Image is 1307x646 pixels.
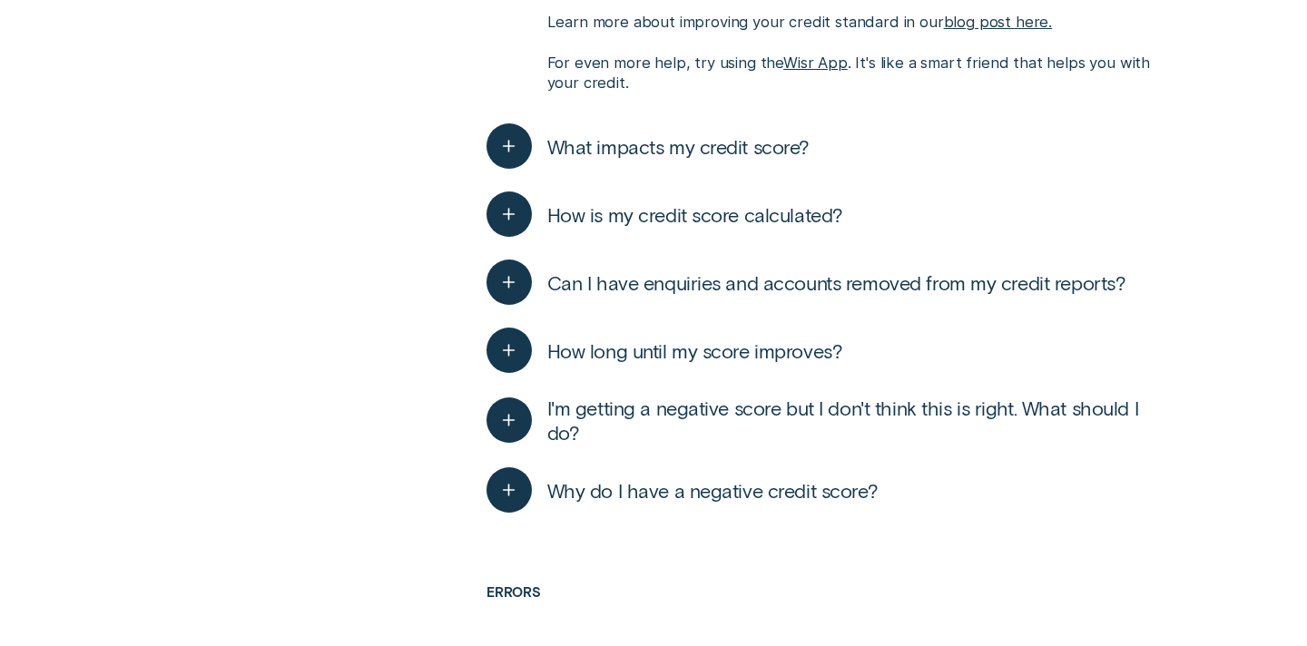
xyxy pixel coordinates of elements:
span: I'm getting a negative score but I don't think this is right. What should I do? [547,396,1170,445]
span: Can I have enquiries and accounts removed from my credit reports? [547,270,1126,295]
button: Why do I have a negative credit score? [486,467,878,513]
button: How long until my score improves? [486,328,842,373]
button: How is my credit score calculated? [486,191,843,237]
span: Why do I have a negative credit score? [547,478,879,503]
h3: Errors [486,584,1170,634]
button: What impacts my credit score? [486,123,810,169]
button: Can I have enquiries and accounts removed from my credit reports? [486,259,1126,305]
span: How long until my score improves? [547,338,843,363]
button: I'm getting a negative score but I don't think this is right. What should I do? [486,396,1170,445]
a: Wisr App [783,54,848,72]
span: How is my credit score calculated? [547,202,843,227]
span: What impacts my credit score? [547,134,810,159]
a: blog post here. [944,13,1053,31]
